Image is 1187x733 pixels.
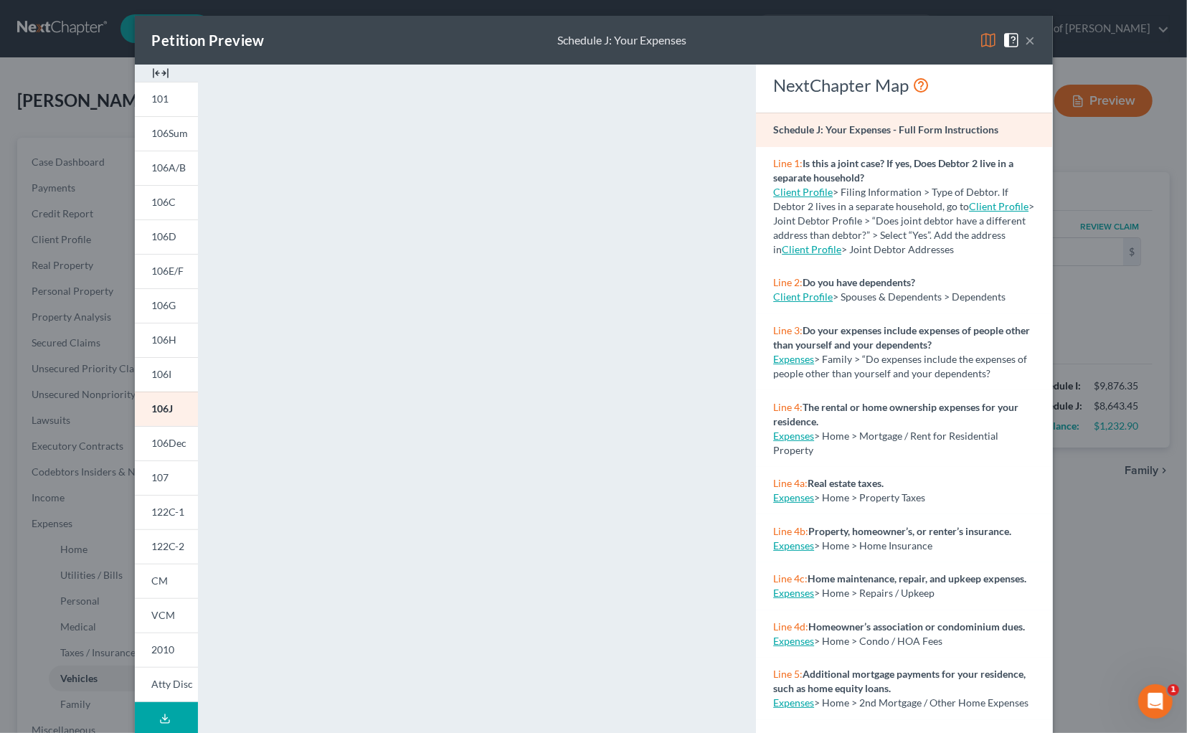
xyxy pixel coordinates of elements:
[152,127,189,139] span: 106Sum
[135,598,198,633] a: VCM
[135,288,198,323] a: 106G
[135,82,198,116] a: 101
[782,243,841,255] a: Client Profile
[773,525,808,537] span: Line 4b:
[152,368,172,380] span: 106I
[773,74,1035,97] div: NextChapter Map
[152,30,265,50] div: Petition Preview
[135,219,198,254] a: 106D
[152,437,187,449] span: 106Dec
[773,353,1027,379] span: > Family > “Do expenses include the expenses of people other than yourself and your dependents?
[135,529,198,564] a: 122C-2
[814,635,942,647] span: > Home > Condo / HOA Fees
[135,116,198,151] a: 106Sum
[814,491,925,503] span: > Home > Property Taxes
[152,402,174,415] span: 106J
[152,93,169,105] span: 101
[135,392,198,426] a: 106J
[814,587,935,599] span: > Home > Repairs / Upkeep
[773,696,814,709] a: Expenses
[135,667,198,702] a: Atty Disc
[1168,684,1179,696] span: 1
[773,324,803,336] span: Line 3:
[980,32,997,49] img: map-eea8200ae884c6f1103ae1953ef3d486a96c86aabb227e865a55264e3737af1f.svg
[152,678,194,690] span: Atty Disc
[773,157,1013,184] strong: Is this a joint case? If yes, Does Debtor 2 live in a separate household?
[152,506,185,518] span: 122C-1
[773,324,1030,351] strong: Do your expenses include expenses of people other than yourself and your dependents?
[135,633,198,667] a: 2010
[808,572,1026,585] strong: Home maintenance, repair, and upkeep expenses.
[773,276,803,288] span: Line 2:
[773,620,808,633] span: Line 4d:
[1003,32,1020,49] img: help-close-5ba153eb36485ed6c1ea00a893f15db1cb9b99d6cae46e1a8edb6c62d00a1a76.svg
[135,357,198,392] a: 106I
[773,186,1008,212] span: > Filing Information > Type of Debtor. If Debtor 2 lives in a separate household, go to
[557,32,686,49] div: Schedule J: Your Expenses
[152,334,177,346] span: 106H
[152,230,177,242] span: 106D
[135,151,198,185] a: 106A/B
[773,123,998,136] strong: Schedule J: Your Expenses - Full Form Instructions
[773,635,814,647] a: Expenses
[152,299,176,311] span: 106G
[135,426,198,460] a: 106Dec
[814,539,932,552] span: > Home > Home Insurance
[773,200,1034,255] span: > Joint Debtor Profile > “Does joint debtor have a different address than debtor?” > Select “Yes”...
[152,161,186,174] span: 106A/B
[1138,684,1173,719] iframe: Intercom live chat
[773,401,803,413] span: Line 4:
[773,430,998,456] span: > Home > Mortgage / Rent for Residential Property
[152,574,169,587] span: CM
[135,185,198,219] a: 106C
[152,471,169,483] span: 107
[773,477,808,489] span: Line 4a:
[773,668,803,680] span: Line 5:
[152,196,176,208] span: 106C
[773,587,814,599] a: Expenses
[135,460,198,495] a: 107
[773,353,814,365] a: Expenses
[773,430,814,442] a: Expenses
[773,668,1026,694] strong: Additional mortgage payments for your residence, such as home equity loans.
[773,290,833,303] a: Client Profile
[1026,32,1036,49] button: ×
[773,572,808,585] span: Line 4c:
[808,477,884,489] strong: Real estate taxes.
[773,539,814,552] a: Expenses
[135,254,198,288] a: 106E/F
[152,65,169,82] img: expand-e0f6d898513216a626fdd78e52531dac95497ffd26381d4c15ee2fc46db09dca.svg
[152,540,185,552] span: 122C-2
[808,525,1011,537] strong: Property, homeowner’s, or renter’s insurance.
[152,643,175,656] span: 2010
[814,696,1028,709] span: > Home > 2nd Mortgage / Other Home Expenses
[135,323,198,357] a: 106H
[808,620,1025,633] strong: Homeowner’s association or condominium dues.
[782,243,954,255] span: > Joint Debtor Addresses
[969,200,1028,212] a: Client Profile
[773,401,1018,427] strong: The rental or home ownership expenses for your residence.
[803,276,915,288] strong: Do you have dependents?
[135,495,198,529] a: 122C-1
[773,157,803,169] span: Line 1:
[152,609,176,621] span: VCM
[152,265,184,277] span: 106E/F
[135,564,198,598] a: CM
[773,186,833,198] a: Client Profile
[833,290,1006,303] span: > Spouses & Dependents > Dependents
[773,491,814,503] a: Expenses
